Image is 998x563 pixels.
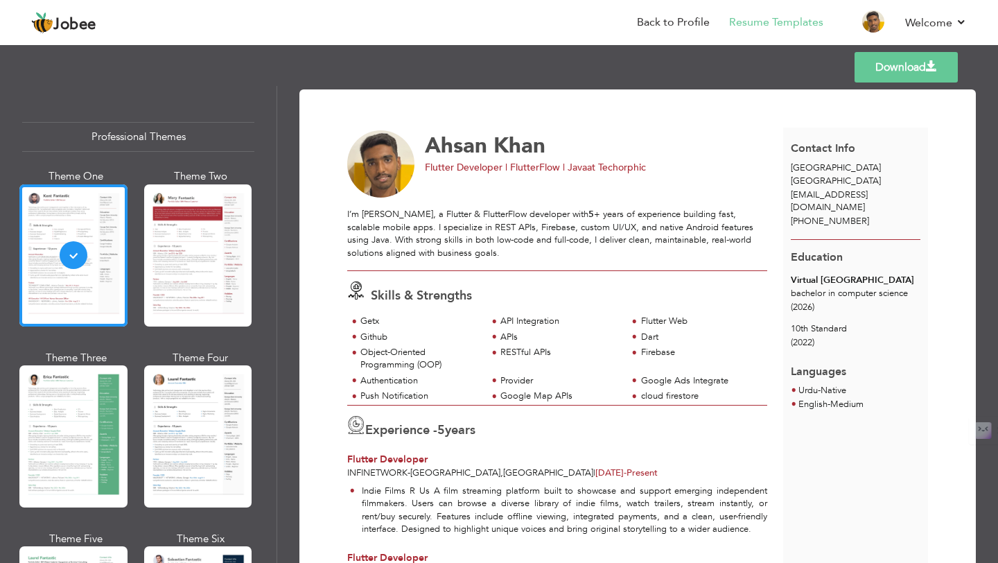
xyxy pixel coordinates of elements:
span: INFINETWORK [347,467,408,479]
img: No image [347,130,415,198]
div: Object-Oriented Programming (OOP) [360,346,479,372]
span: Contact Info [791,141,855,156]
div: API Integration [500,315,619,328]
div: Getx [360,315,479,328]
span: Present [595,467,658,479]
div: Theme Two [147,169,255,184]
span: | [593,467,595,479]
div: RESTful APIs [500,346,619,359]
span: English [798,398,828,410]
img: Profile Img [862,10,884,33]
div: Virtual [GEOGRAPHIC_DATA] [791,274,920,287]
label: years [437,422,475,440]
div: Authentication [360,374,479,388]
a: Download [855,52,958,83]
div: Flutter Web [641,315,760,328]
div: Provider [500,374,619,388]
div: I’m [PERSON_NAME], a Flutter & FlutterFlow developer with + years of experience building fast, sc... [347,208,767,259]
div: APIs [500,331,619,344]
span: [GEOGRAPHIC_DATA] [503,467,593,479]
span: Jobee [53,17,96,33]
div: Google Map APIs [500,390,619,403]
a: Resume Templates [729,15,823,31]
span: Education [791,250,843,265]
span: Skills & Strengths [371,287,472,304]
span: [GEOGRAPHIC_DATA] [791,175,881,187]
span: [EMAIL_ADDRESS][DOMAIN_NAME] [791,189,868,214]
span: [GEOGRAPHIC_DATA] [410,467,500,479]
div: Theme Six [147,532,255,546]
span: - [624,467,627,479]
li: Medium [798,398,864,412]
span: (2022) [791,336,814,349]
span: [GEOGRAPHIC_DATA] [791,162,881,174]
span: 5 [437,422,445,439]
div: Theme One [22,169,130,184]
div: Theme Five [22,532,130,546]
div: Dart [641,331,760,344]
span: Flutter Developer | FlutterFlow | Java [425,161,587,174]
a: Welcome [905,15,967,31]
span: Flutter Developer [347,453,428,466]
div: Github [360,331,479,344]
span: - [828,398,830,410]
div: Theme Three [22,351,130,365]
span: (2026) [791,301,814,313]
span: [PHONE_NUMBER] [791,215,869,227]
span: , [500,467,503,479]
span: bachelor in computer science [791,287,908,300]
span: Experience - [365,422,437,439]
div: Google Ads Integrate [641,374,760,388]
span: - [818,384,821,397]
span: Khan [493,131,545,160]
span: 10th Standard [791,322,847,335]
a: Jobee [31,12,96,34]
div: Firebase [641,346,760,359]
span: Urdu [798,384,818,397]
strong: 5 [588,208,594,220]
span: Languages [791,354,846,380]
li: Indie Films R Us A film streaming platform built to showcase and support emerging independent fil... [350,485,767,536]
span: Ahsan [425,131,487,160]
img: jobee.io [31,12,53,34]
span: - [408,467,410,479]
a: Back to Profile [637,15,710,31]
span: at Techorphic [587,161,646,174]
li: Native [798,384,846,398]
div: cloud firestore [641,390,760,403]
span: [DATE] [595,467,627,479]
div: Professional Themes [22,122,254,152]
div: Theme Four [147,351,255,365]
div: Push Notification [360,390,479,403]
